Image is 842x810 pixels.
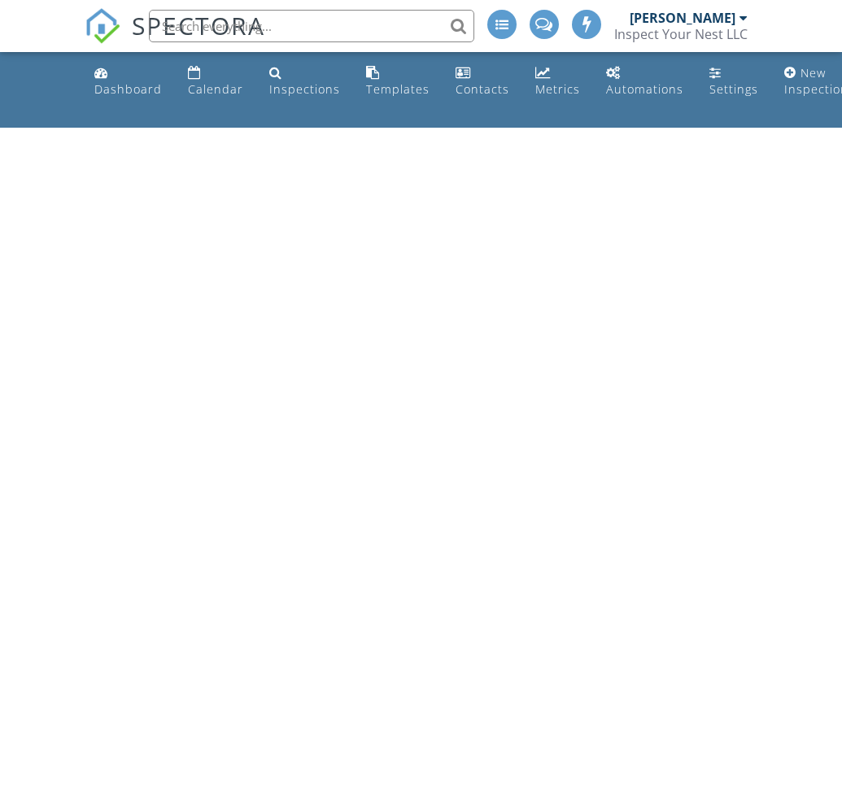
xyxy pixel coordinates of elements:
[269,81,340,97] div: Inspections
[85,8,120,44] img: The Best Home Inspection Software - Spectora
[709,81,758,97] div: Settings
[535,81,580,97] div: Metrics
[94,81,162,97] div: Dashboard
[188,81,243,97] div: Calendar
[181,59,250,105] a: Calendar
[606,81,683,97] div: Automations
[630,10,735,26] div: [PERSON_NAME]
[263,59,347,105] a: Inspections
[703,59,765,105] a: Settings
[456,81,509,97] div: Contacts
[366,81,430,97] div: Templates
[614,26,748,42] div: Inspect Your Nest LLC
[600,59,690,105] a: Automations (Advanced)
[360,59,436,105] a: Templates
[449,59,516,105] a: Contacts
[529,59,587,105] a: Metrics
[149,10,474,42] input: Search everything...
[88,59,168,105] a: Dashboard
[85,22,265,56] a: SPECTORA
[132,8,265,42] span: SPECTORA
